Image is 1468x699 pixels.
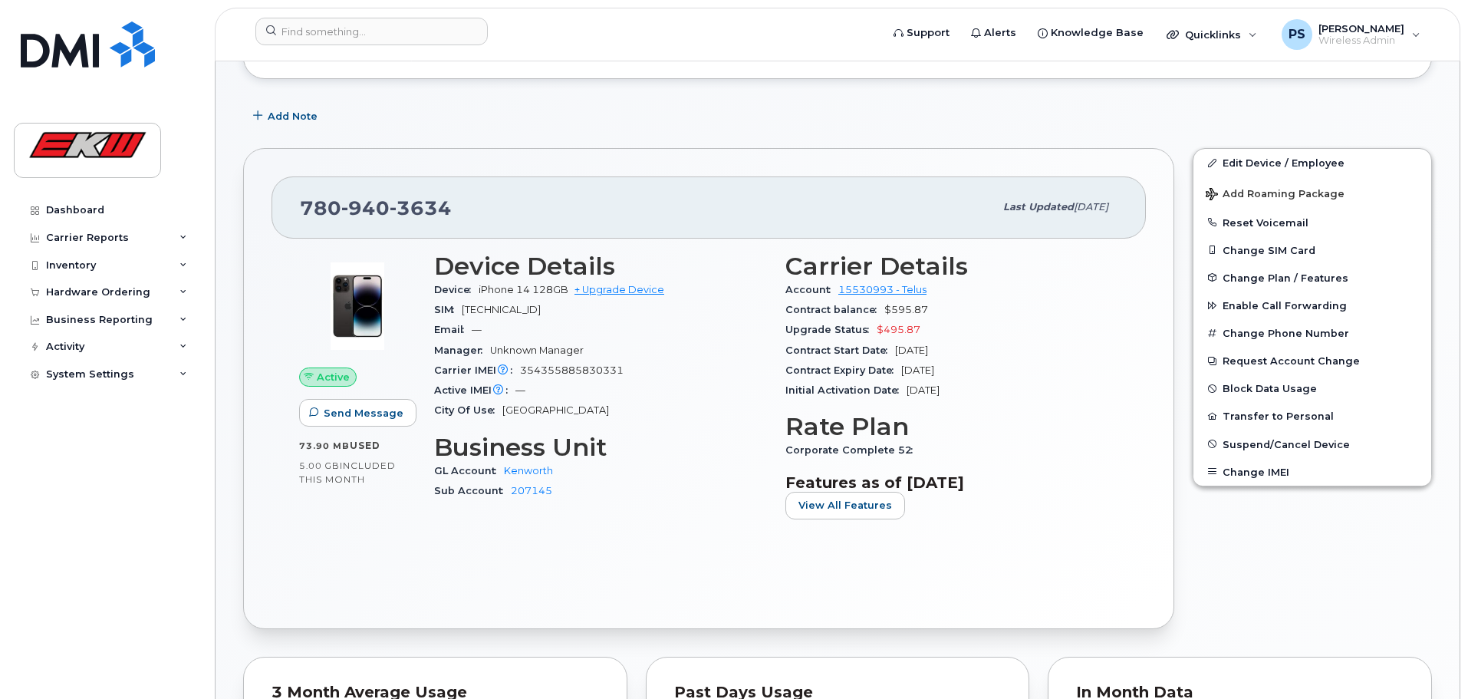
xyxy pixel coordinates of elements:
[390,196,452,219] span: 3634
[434,404,502,416] span: City Of Use
[1193,458,1431,486] button: Change IMEI
[1193,347,1431,374] button: Request Account Change
[984,25,1016,41] span: Alerts
[434,324,472,335] span: Email
[1318,35,1404,47] span: Wireless Admin
[1223,300,1347,312] span: Enable Call Forwarding
[434,252,767,280] h3: Device Details
[960,18,1027,48] a: Alerts
[504,465,553,476] a: Kenworth
[511,485,552,496] a: 207145
[785,252,1118,280] h3: Carrier Details
[884,304,928,315] span: $595.87
[1193,374,1431,402] button: Block Data Usage
[1223,272,1348,283] span: Change Plan / Features
[350,440,380,451] span: used
[785,364,901,376] span: Contract Expiry Date
[434,284,479,295] span: Device
[1193,319,1431,347] button: Change Phone Number
[479,284,568,295] span: iPhone 14 128GB
[1051,25,1144,41] span: Knowledge Base
[1074,201,1108,213] span: [DATE]
[299,460,396,485] span: included this month
[901,364,934,376] span: [DATE]
[1156,19,1268,50] div: Quicklinks
[1003,201,1074,213] span: Last updated
[434,364,520,376] span: Carrier IMEI
[1027,18,1154,48] a: Knowledge Base
[1193,177,1431,209] button: Add Roaming Package
[1271,19,1431,50] div: Pat Savage
[785,284,838,295] span: Account
[785,492,905,519] button: View All Features
[1185,28,1241,41] span: Quicklinks
[317,370,350,384] span: Active
[1289,25,1305,44] span: PS
[243,102,331,130] button: Add Note
[434,485,511,496] span: Sub Account
[311,260,403,352] img: image20231002-4137094-12l9yso.jpeg
[255,18,488,45] input: Find something...
[907,384,940,396] span: [DATE]
[883,18,960,48] a: Support
[785,384,907,396] span: Initial Activation Date
[434,345,490,356] span: Manager
[785,324,877,335] span: Upgrade Status
[785,444,920,456] span: Corporate Complete 52
[520,364,624,376] span: 354355885830331
[462,304,541,315] span: [TECHNICAL_ID]
[341,196,390,219] span: 940
[895,345,928,356] span: [DATE]
[798,498,892,513] span: View All Features
[1318,22,1404,35] span: [PERSON_NAME]
[785,345,895,356] span: Contract Start Date
[434,304,462,315] span: SIM
[1193,402,1431,430] button: Transfer to Personal
[785,304,884,315] span: Contract balance
[1206,188,1345,203] span: Add Roaming Package
[1193,292,1431,319] button: Enable Call Forwarding
[299,399,416,427] button: Send Message
[1193,264,1431,292] button: Change Plan / Features
[1193,236,1431,264] button: Change SIM Card
[434,434,767,461] h3: Business Unit
[502,404,609,416] span: [GEOGRAPHIC_DATA]
[877,324,920,335] span: $495.87
[785,473,1118,492] h3: Features as of [DATE]
[324,406,403,420] span: Send Message
[838,284,927,295] a: 15530993 - Telus
[515,384,525,396] span: —
[1193,430,1431,458] button: Suspend/Cancel Device
[574,284,664,295] a: + Upgrade Device
[472,324,482,335] span: —
[490,345,584,356] span: Unknown Manager
[434,384,515,396] span: Active IMEI
[1193,149,1431,176] a: Edit Device / Employee
[1223,438,1350,450] span: Suspend/Cancel Device
[785,413,1118,440] h3: Rate Plan
[268,109,318,124] span: Add Note
[1193,209,1431,236] button: Reset Voicemail
[300,196,452,219] span: 780
[299,460,340,471] span: 5.00 GB
[907,25,950,41] span: Support
[434,465,504,476] span: GL Account
[299,440,350,451] span: 73.90 MB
